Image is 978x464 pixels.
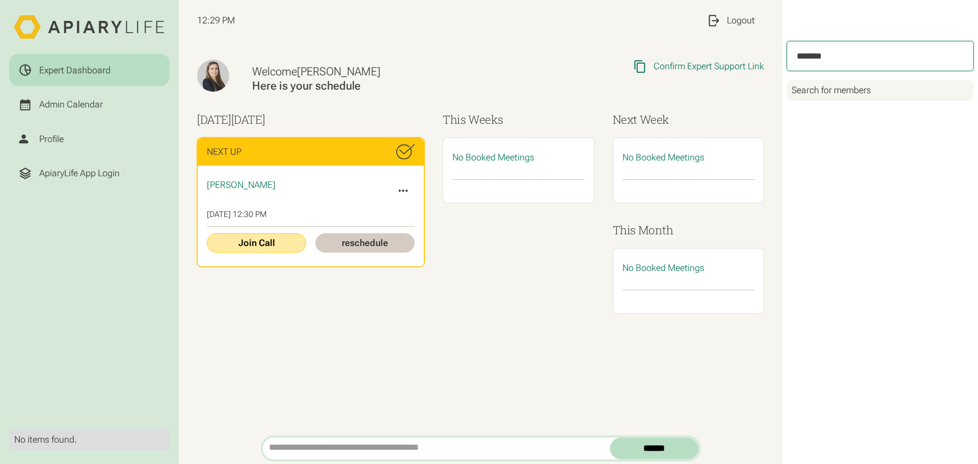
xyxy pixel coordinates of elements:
[727,15,755,26] div: Logout
[39,99,103,111] div: Admin Calendar
[207,209,415,220] div: [DATE] 12:30 PM
[39,65,111,76] div: Expert Dashboard
[197,15,235,26] span: 12:29 PM
[443,111,594,128] h3: This Weeks
[452,152,534,162] span: No Booked Meetings
[9,157,170,189] a: ApiaryLife App Login
[39,133,64,145] div: Profile
[207,146,241,158] div: Next Up
[9,89,170,121] a: Admin Calendar
[613,111,764,128] h3: Next Week
[315,233,415,253] a: reschedule
[622,152,704,162] span: No Booked Meetings
[252,64,506,78] div: Welcome
[197,111,424,128] h3: [DATE]
[39,168,120,179] div: ApiaryLife App Login
[14,434,165,446] div: No items found.
[697,5,765,37] a: Logout
[9,54,170,86] a: Expert Dashboard
[9,123,170,155] a: Profile
[231,112,265,127] span: [DATE]
[654,61,764,72] div: Confirm Expert Support Link
[787,80,973,101] div: Search for members
[252,78,506,93] div: Here is your schedule
[207,179,276,190] span: [PERSON_NAME]
[613,222,764,239] h3: This Month
[207,233,306,253] a: Join Call
[297,65,381,78] span: [PERSON_NAME]
[622,262,704,273] span: No Booked Meetings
